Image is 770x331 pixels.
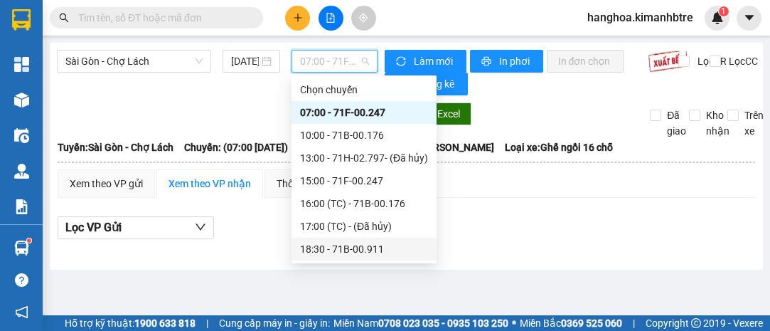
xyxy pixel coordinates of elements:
[59,13,69,23] span: search
[333,315,508,331] span: Miền Nam
[723,53,760,69] span: Lọc CC
[293,13,303,23] span: plus
[136,29,258,63] div: A TÀI [PERSON_NAME]
[65,219,122,236] span: Lọc VP Gửi
[520,315,622,331] span: Miền Bắc
[292,78,437,101] div: Chọn chuyến
[136,12,258,29] div: Chợ Lách
[195,221,206,233] span: down
[470,50,543,73] button: printerIn phơi
[743,11,756,24] span: caret-down
[358,13,368,23] span: aim
[134,92,260,112] div: 30.000
[206,315,208,331] span: |
[351,6,376,31] button: aim
[14,164,29,179] img: warehouse-icon
[15,305,28,319] span: notification
[15,273,28,287] span: question-circle
[512,320,516,326] span: ⚪️
[65,51,203,72] span: Sài Gòn - Chợ Lách
[300,82,428,98] div: Chọn chuyến
[14,128,29,143] img: warehouse-icon
[184,140,288,155] span: Chuyến: (07:00 [DATE])
[300,219,428,234] div: 17:00 (TC) - (Đã hủy)
[78,10,246,26] input: Tìm tên, số ĐT hoặc mã đơn
[378,317,508,329] strong: 0708 023 035 - 0935 103 250
[134,317,196,329] strong: 1900 633 818
[12,14,34,28] span: Gửi:
[396,56,408,68] span: sync
[505,140,613,155] span: Loại xe: Ghế ngồi 16 chỗ
[388,140,494,155] span: Tài xế: [PERSON_NAME]
[547,50,624,73] button: In đơn chọn
[300,150,428,166] div: 13:00 - 71H-02.797 - (Đã hủy)
[300,105,428,120] div: 07:00 - 71F-00.247
[277,176,317,191] div: Thống kê
[219,315,330,331] span: Cung cấp máy in - giấy in:
[737,6,761,31] button: caret-down
[300,173,428,189] div: 15:00 - 71F-00.247
[70,176,143,191] div: Xem theo VP gửi
[12,9,31,31] img: logo-vxr
[231,53,259,69] input: 12/09/2025
[721,6,726,16] span: 1
[719,6,729,16] sup: 1
[14,57,29,72] img: dashboard-icon
[12,12,126,29] div: Sài Gòn
[14,241,29,256] img: warehouse-icon
[326,13,336,23] span: file-add
[136,63,258,83] div: 0903061099
[134,95,154,110] span: CC :
[14,93,29,107] img: warehouse-icon
[633,315,635,331] span: |
[14,199,29,214] img: solution-icon
[648,50,688,73] img: 9k=
[661,107,692,139] span: Đã giao
[499,53,532,69] span: In phơi
[300,196,428,211] div: 16:00 (TC) - 71B-00.176
[561,317,622,329] strong: 0369 525 060
[414,53,455,69] span: Làm mới
[285,6,310,31] button: plus
[169,176,251,191] div: Xem theo VP nhận
[300,51,368,72] span: 07:00 - 71F-00.247
[711,11,724,24] img: icon-new-feature
[481,56,493,68] span: printer
[58,142,173,153] b: Tuyến: Sài Gòn - Chợ Lách
[300,127,428,143] div: 10:00 - 71B-00.176
[692,53,729,69] span: Lọc CR
[136,14,170,28] span: Nhận:
[385,73,468,95] button: bar-chartThống kê
[576,9,705,26] span: hanghoa.kimanhbtre
[300,241,428,257] div: 18:30 - 71B-00.911
[65,315,196,331] span: Hỗ trợ kỹ thuật:
[27,238,31,243] sup: 1
[385,50,466,73] button: syncLàm mới
[700,107,735,139] span: Kho nhận
[691,318,701,328] span: copyright
[319,6,343,31] button: file-add
[739,107,769,139] span: Trên xe
[58,216,214,239] button: Lọc VP Gửi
